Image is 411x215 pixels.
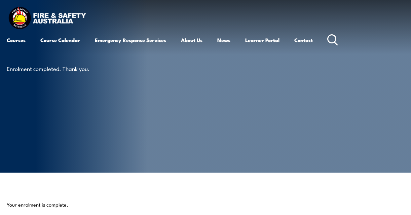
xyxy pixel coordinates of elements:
[181,32,202,48] a: About Us
[217,32,230,48] a: News
[7,201,404,208] p: Your enrolment is complete.
[95,32,166,48] a: Emergency Response Services
[294,32,313,48] a: Contact
[7,32,26,48] a: Courses
[7,65,129,72] p: Enrolment completed. Thank you.
[245,32,279,48] a: Learner Portal
[40,32,80,48] a: Course Calendar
